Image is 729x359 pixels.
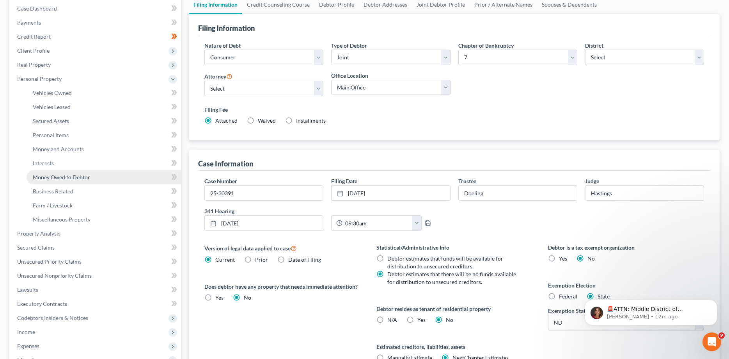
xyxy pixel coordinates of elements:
span: Unsecured Priority Claims [17,258,82,265]
a: Secured Assets [27,114,181,128]
span: Expenses [17,343,39,349]
a: Secured Claims [11,241,181,255]
span: Miscellaneous Property [33,216,90,223]
a: Miscellaneous Property [27,213,181,227]
a: Executory Contracts [11,297,181,311]
label: Office Location [331,71,368,80]
span: Real Property [17,61,51,68]
a: Payments [11,16,181,30]
span: 9 [718,332,725,339]
span: Debtor estimates that there will be no funds available for distribution to unsecured creditors. [387,271,516,285]
label: Exemption Election [548,281,704,289]
iframe: Intercom live chat [702,332,721,351]
label: Type of Debtor [331,41,367,50]
span: Lawsuits [17,286,38,293]
span: N/A [387,316,397,323]
label: Trustee [458,177,476,185]
a: Farm / Livestock [27,198,181,213]
a: Case Dashboard [11,2,181,16]
label: Exemption State [548,307,588,315]
span: Yes [417,316,426,323]
span: Date of Filing [288,256,321,263]
span: No [587,255,595,262]
span: Personal Items [33,132,69,138]
a: Business Related [27,184,181,198]
a: Personal Items [27,128,181,142]
label: 341 Hearing [200,207,454,215]
span: Credit Report [17,33,51,40]
span: Vehicles Owned [33,89,72,96]
label: Filing Date [331,177,357,185]
span: Secured Assets [33,118,69,124]
a: [DATE] [332,186,450,200]
span: Unsecured Nonpriority Claims [17,272,92,279]
span: Payments [17,19,41,26]
input: Enter case number... [205,186,323,200]
label: Does debtor have any property that needs immediate attention? [204,282,360,291]
span: Property Analysis [17,230,60,237]
label: Nature of Debt [204,41,241,50]
span: No [446,316,453,323]
a: Interests [27,156,181,170]
label: Version of legal data applied to case [204,243,360,253]
label: District [585,41,603,50]
span: Federal [559,293,577,300]
input: -- [585,186,704,200]
span: Prior [255,256,268,263]
span: Personal Property [17,75,62,82]
span: Money Owed to Debtor [33,174,90,180]
span: Installments [296,117,326,124]
label: Estimated creditors, liabilities, assets [376,343,532,351]
label: Judge [585,177,599,185]
input: -- : -- [342,216,412,230]
a: Money Owed to Debtor [27,170,181,184]
a: [DATE] [205,216,323,230]
span: No [244,294,251,301]
a: Unsecured Priority Claims [11,255,181,269]
span: Farm / Livestock [33,202,73,209]
label: Debtor resides as tenant of residential property [376,305,532,313]
div: Case Information [198,159,253,168]
div: Filing Information [198,23,255,33]
label: Filing Fee [204,105,704,114]
label: Statistical/Administrative Info [376,243,532,252]
span: Interests [33,160,54,166]
span: Codebtors Insiders & Notices [17,314,88,321]
label: Attorney [204,71,232,81]
label: Case Number [204,177,237,185]
span: Case Dashboard [17,5,57,12]
a: Credit Report [11,30,181,44]
span: Yes [559,255,567,262]
a: Property Analysis [11,227,181,241]
span: Secured Claims [17,244,55,251]
span: Client Profile [17,47,50,54]
input: -- [459,186,577,200]
span: Income [17,329,35,335]
label: Chapter of Bankruptcy [458,41,514,50]
span: Money and Accounts [33,146,84,152]
a: Vehicles Leased [27,100,181,114]
span: Debtor estimates that funds will be available for distribution to unsecured creditors. [387,255,503,270]
span: Yes [215,294,223,301]
a: Vehicles Owned [27,86,181,100]
span: Executory Contracts [17,300,67,307]
a: Lawsuits [11,283,181,297]
span: Waived [258,117,276,124]
span: Current [215,256,235,263]
span: Attached [215,117,238,124]
iframe: Intercom notifications message [573,283,729,338]
label: Debtor is a tax exempt organization [548,243,704,252]
span: Business Related [33,188,73,195]
span: Vehicles Leased [33,104,71,110]
a: Money and Accounts [27,142,181,156]
a: Unsecured Nonpriority Claims [11,269,181,283]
